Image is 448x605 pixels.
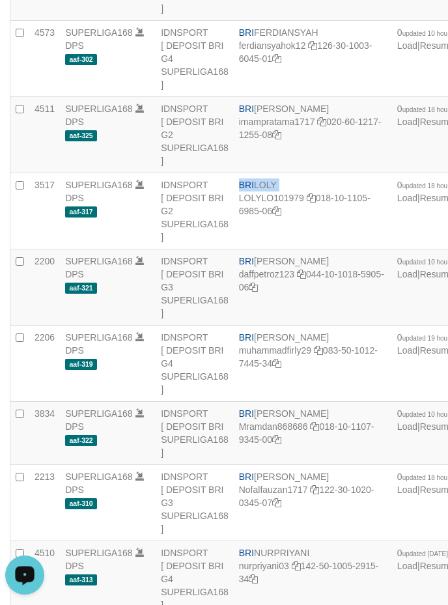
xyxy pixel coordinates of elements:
a: SUPERLIGA168 [65,548,133,558]
a: Copy Mramdan868686 to clipboard [310,421,319,432]
td: 4511 [29,97,60,173]
td: DPS [60,21,156,97]
td: IDNSPORT [ DEPOSIT BRI SUPERLIGA168 ] [156,402,234,465]
a: Copy 122301020034507 to clipboard [272,498,281,508]
span: BRI [239,408,254,419]
a: Load [397,117,417,127]
td: [PERSON_NAME] 044-10-1018-5905-06 [234,249,392,326]
a: SUPERLIGA168 [65,104,133,114]
td: DPS [60,465,156,541]
td: IDNSPORT [ DEPOSIT BRI G3 SUPERLIGA168 ] [156,465,234,541]
td: 3517 [29,173,60,249]
td: IDNSPORT [ DEPOSIT BRI G3 SUPERLIGA168 ] [156,249,234,326]
td: DPS [60,249,156,326]
span: aaf-325 [65,130,97,141]
td: [PERSON_NAME] 018-10-1107-9345-00 [234,402,392,465]
a: SUPERLIGA168 [65,27,133,38]
a: Load [397,269,417,279]
a: Load [397,345,417,356]
span: BRI [239,332,254,343]
a: Copy 020601217125508 to clipboard [272,130,281,140]
span: BRI [239,471,254,482]
td: IDNSPORT [ DEPOSIT BRI G2 SUPERLIGA168 ] [156,173,234,249]
a: Load [397,193,417,203]
a: Nofalfauzan1717 [239,485,308,495]
span: aaf-321 [65,283,97,294]
span: BRI [239,104,254,114]
td: 4573 [29,21,60,97]
td: DPS [60,173,156,249]
a: Copy muhammadfirly29 to clipboard [314,345,323,356]
a: Copy 083501012744534 to clipboard [272,358,281,369]
a: Copy imampratama1717 to clipboard [317,117,326,127]
a: Copy LOLYLO101979 to clipboard [307,193,316,203]
span: BRI [239,256,254,266]
a: Copy 018101105698506 to clipboard [272,206,281,216]
td: [PERSON_NAME] 122-30-1020-0345-07 [234,465,392,541]
a: Copy 044101018590506 to clipboard [249,282,258,292]
span: aaf-317 [65,206,97,218]
a: daffpetroz123 [239,269,294,279]
a: Copy ferdiansyahok12 to clipboard [308,40,317,51]
span: BRI [239,548,254,558]
td: DPS [60,326,156,402]
span: BRI [239,27,254,38]
span: aaf-302 [65,54,97,65]
a: Copy daffpetroz123 to clipboard [297,269,306,279]
button: Open LiveChat chat widget [5,5,44,44]
span: BRI [239,180,254,190]
td: FERDIANSYAH 126-30-1003-6045-01 [234,21,392,97]
a: Load [397,40,417,51]
td: IDNSPORT [ DEPOSIT BRI G2 SUPERLIGA168 ] [156,97,234,173]
a: Copy 018101107934500 to clipboard [272,434,281,445]
a: SUPERLIGA168 [65,180,133,190]
td: 3834 [29,402,60,465]
td: [PERSON_NAME] 083-50-1012-7445-34 [234,326,392,402]
a: SUPERLIGA168 [65,332,133,343]
a: Load [397,421,417,432]
span: 0 [397,548,448,558]
td: 2200 [29,249,60,326]
a: LOLYLO101979 [239,193,304,203]
a: SUPERLIGA168 [65,471,133,482]
a: imampratama1717 [239,117,315,127]
a: Load [397,485,417,495]
td: IDNSPORT [ DEPOSIT BRI G4 SUPERLIGA168 ] [156,326,234,402]
td: DPS [60,402,156,465]
td: IDNSPORT [ DEPOSIT BRI G4 SUPERLIGA168 ] [156,21,234,97]
span: aaf-313 [65,574,97,585]
a: SUPERLIGA168 [65,408,133,419]
td: LOLY 018-10-1105-6985-06 [234,173,392,249]
a: muhammadfirly29 [239,345,311,356]
a: nurpriyani03 [239,561,289,571]
span: aaf-310 [65,498,97,509]
a: Load [397,561,417,571]
span: aaf-322 [65,435,97,446]
a: Copy Nofalfauzan1717 to clipboard [310,485,319,495]
span: updated [DATE] [402,550,448,557]
a: SUPERLIGA168 [65,256,133,266]
td: 2206 [29,326,60,402]
a: ferdiansyahok12 [239,40,306,51]
span: aaf-319 [65,359,97,370]
td: 2213 [29,465,60,541]
a: Copy 142501005291534 to clipboard [249,574,258,584]
td: [PERSON_NAME] 020-60-1217-1255-08 [234,97,392,173]
td: DPS [60,97,156,173]
a: Copy 126301003604501 to clipboard [272,53,281,64]
a: Copy nurpriyani03 to clipboard [292,561,301,571]
a: Mramdan868686 [239,421,308,432]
